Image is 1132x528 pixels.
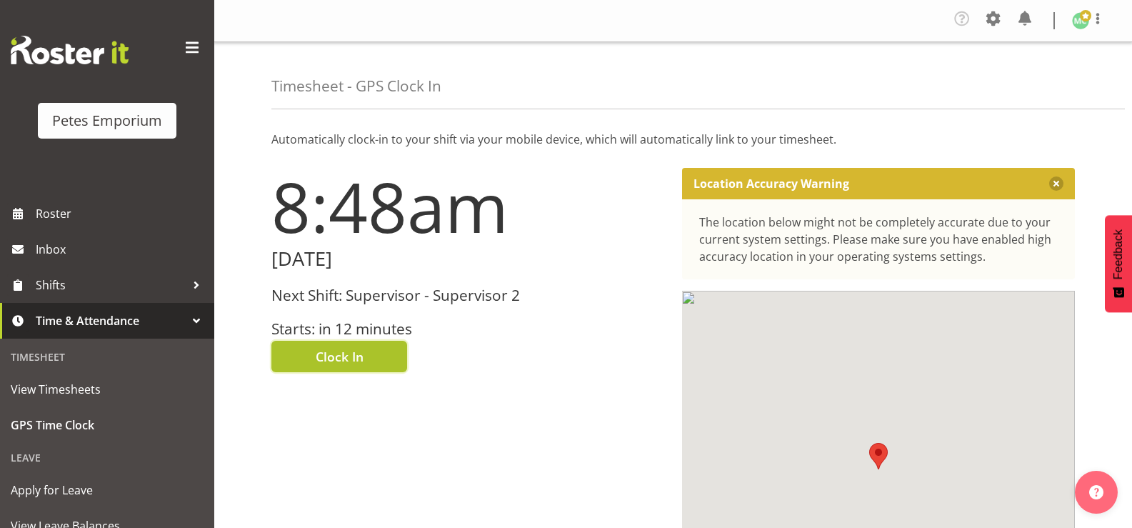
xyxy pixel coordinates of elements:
span: Clock In [316,347,364,366]
img: help-xxl-2.png [1089,485,1103,499]
img: Rosterit website logo [11,36,129,64]
div: Leave [4,443,211,472]
h3: Next Shift: Supervisor - Supervisor 2 [271,287,665,304]
span: Shifts [36,274,186,296]
h1: 8:48am [271,168,665,245]
div: Petes Emporium [52,110,162,131]
a: GPS Time Clock [4,407,211,443]
span: GPS Time Clock [11,414,204,436]
span: Apply for Leave [11,479,204,501]
a: Apply for Leave [4,472,211,508]
a: View Timesheets [4,372,211,407]
h3: Starts: in 12 minutes [271,321,665,337]
button: Close message [1049,176,1063,191]
button: Clock In [271,341,407,372]
h4: Timesheet - GPS Clock In [271,78,441,94]
span: View Timesheets [11,379,204,400]
div: The location below might not be completely accurate due to your current system settings. Please m... [699,214,1058,265]
span: Inbox [36,239,207,260]
span: Roster [36,203,207,224]
div: Timesheet [4,342,211,372]
p: Location Accuracy Warning [693,176,849,191]
img: melissa-cowen2635.jpg [1072,12,1089,29]
span: Time & Attendance [36,310,186,332]
span: Feedback [1112,229,1125,279]
h2: [DATE] [271,248,665,270]
p: Automatically clock-in to your shift via your mobile device, which will automatically link to you... [271,131,1075,148]
button: Feedback - Show survey [1105,215,1132,312]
